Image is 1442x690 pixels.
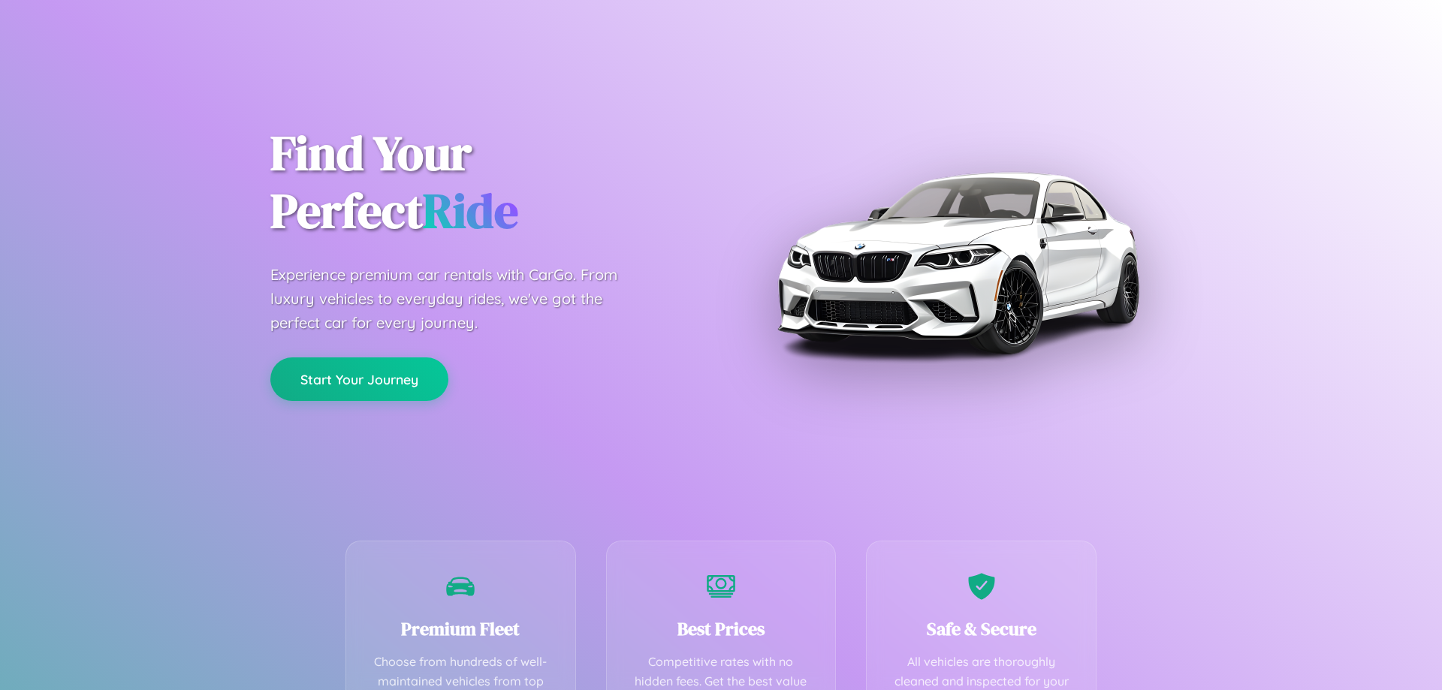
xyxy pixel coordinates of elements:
[270,357,448,401] button: Start Your Journey
[270,263,646,335] p: Experience premium car rentals with CarGo. From luxury vehicles to everyday rides, we've got the ...
[423,178,518,243] span: Ride
[889,616,1073,641] h3: Safe & Secure
[369,616,553,641] h3: Premium Fleet
[629,616,813,641] h3: Best Prices
[270,125,698,240] h1: Find Your Perfect
[770,75,1145,450] img: Premium BMW car rental vehicle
